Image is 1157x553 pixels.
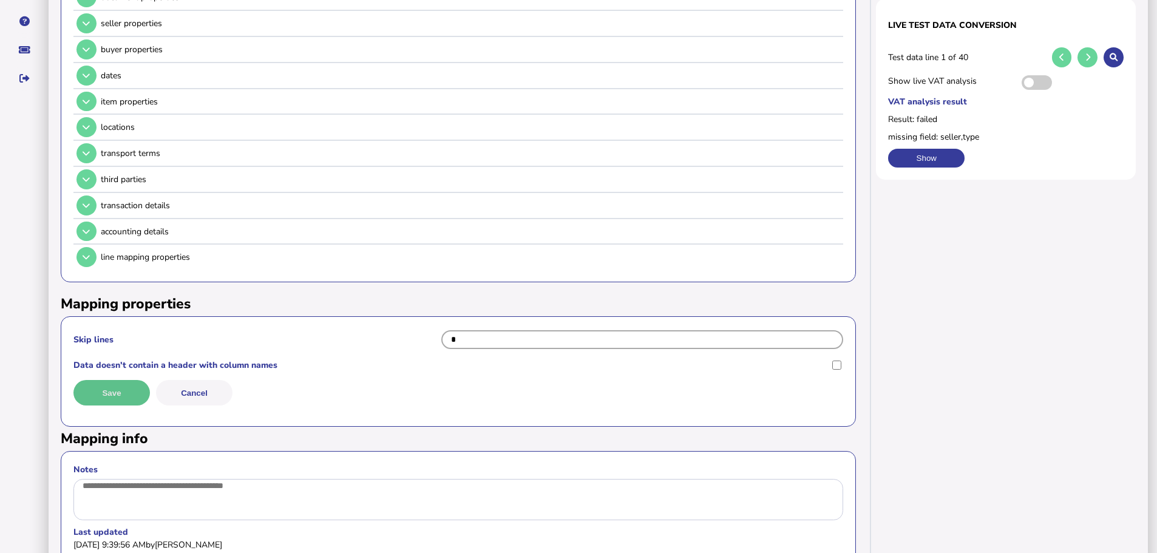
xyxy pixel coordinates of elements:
[146,539,222,551] span: by
[76,169,97,189] button: Open
[76,66,97,86] button: Open
[73,539,843,551] div: [DATE] 9:39:56 AM
[73,526,843,538] label: Last updated
[888,75,1016,90] span: Show live VAT analysis
[76,117,97,137] button: Open
[888,114,1124,125] label: Result: failed
[888,131,1124,143] label: missing field: seller,type
[101,200,839,211] div: transaction details
[101,44,839,55] div: buyer properties
[73,334,439,345] label: Skip lines
[888,96,1124,107] label: VAT analysis result
[156,380,232,405] button: Cancel
[888,19,1124,31] h1: Live test data conversion
[12,37,37,63] button: Raise a support ticket
[101,18,839,29] div: seller properties
[101,251,839,263] div: line mapping properties
[76,92,97,112] button: Open
[76,195,97,215] button: Open
[12,66,37,91] button: Sign out
[76,222,97,242] button: Open
[101,174,839,185] div: third parties
[101,70,839,81] div: dates
[888,52,1045,63] span: Test data line 1 of 40
[76,247,97,267] button: Open
[73,359,828,371] label: Data doesn't contain a header with column names
[76,143,97,163] button: Open
[76,13,97,33] button: Open
[101,121,839,133] div: locations
[61,294,856,313] h2: Mapping properties
[12,8,37,34] button: Help pages
[888,149,965,168] button: Show
[61,429,856,448] h2: Mapping info
[101,226,839,237] div: accounting details
[101,96,839,107] div: item properties
[73,380,150,405] button: Save
[73,464,843,475] label: Notes
[76,39,97,59] button: Open
[155,539,222,551] app-user-presentation: [PERSON_NAME]
[101,148,839,159] div: transport terms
